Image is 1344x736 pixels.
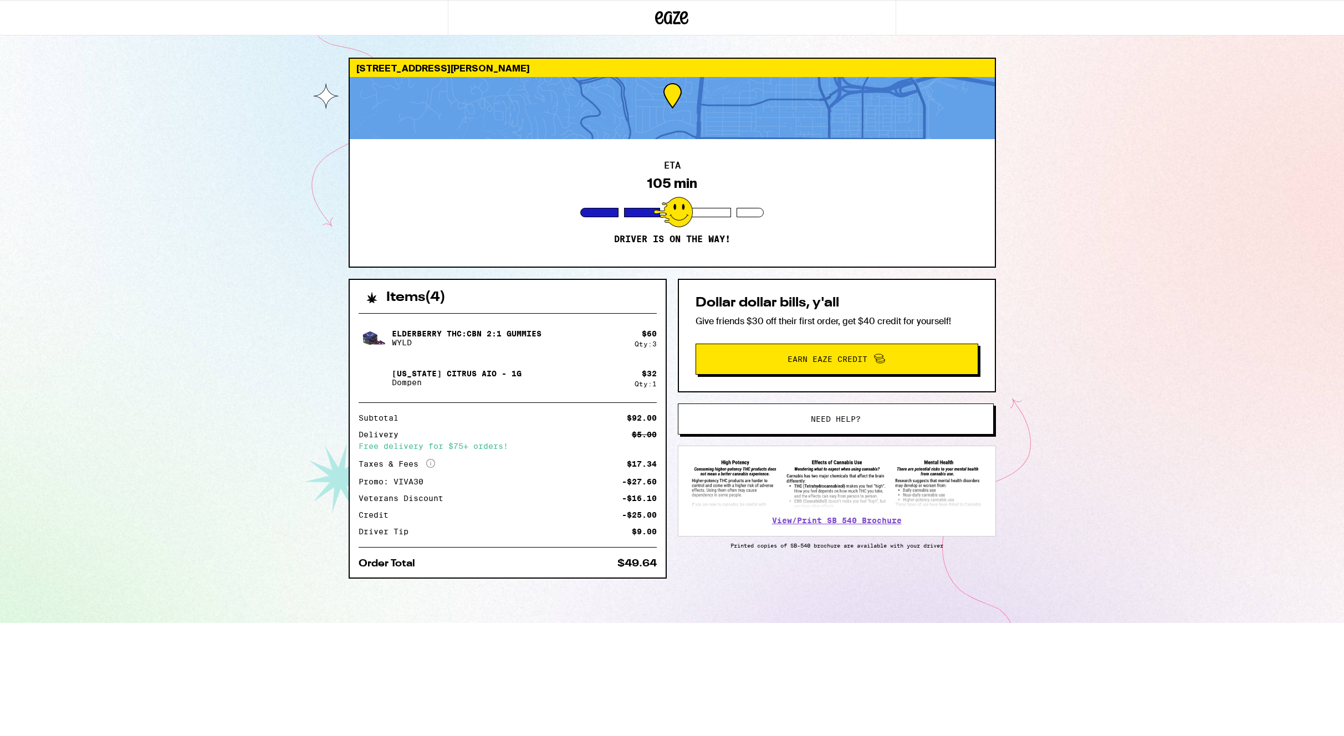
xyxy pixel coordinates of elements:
img: SB 540 Brochure preview [689,457,984,509]
div: [STREET_ADDRESS][PERSON_NAME] [350,59,995,77]
p: WYLD [392,338,541,347]
div: $17.34 [627,460,657,468]
p: Elderberry THC:CBN 2:1 Gummies [392,329,541,338]
div: $49.64 [617,559,657,569]
p: Driver is on the way! [614,234,730,245]
span: Earn Eaze Credit [788,355,867,363]
div: Qty: 1 [635,380,657,387]
span: Need help? [811,415,861,423]
div: Driver Tip [359,528,416,535]
a: View/Print SB 540 Brochure [772,516,902,525]
p: Dompen [392,378,522,387]
div: Veterans Discount [359,494,451,502]
p: [US_STATE] Citrus AIO - 1g [392,369,522,378]
div: Order Total [359,559,423,569]
button: Need help? [678,403,994,435]
div: $92.00 [627,414,657,422]
div: Taxes & Fees [359,459,435,469]
div: 105 min [647,176,697,191]
h2: Dollar dollar bills, y'all [696,297,978,310]
div: $9.00 [632,528,657,535]
div: $5.00 [632,431,657,438]
div: $ 32 [642,369,657,378]
div: Promo: VIVA30 [359,478,431,485]
div: -$27.60 [622,478,657,485]
p: Give friends $30 off their first order, get $40 credit for yourself! [696,315,978,327]
h2: Items ( 4 ) [386,291,446,304]
div: -$16.10 [622,494,657,502]
button: Earn Eaze Credit [696,344,978,375]
p: Printed copies of SB-540 brochure are available with your driver [678,542,996,549]
div: Qty: 3 [635,340,657,347]
div: -$25.00 [622,511,657,519]
h2: ETA [664,161,681,170]
div: Subtotal [359,414,406,422]
div: Delivery [359,431,406,438]
div: Credit [359,511,396,519]
img: California Citrus AIO - 1g [359,362,390,393]
img: Elderberry THC:CBN 2:1 Gummies [359,323,390,354]
div: Free delivery for $75+ orders! [359,442,657,450]
div: $ 60 [642,329,657,338]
